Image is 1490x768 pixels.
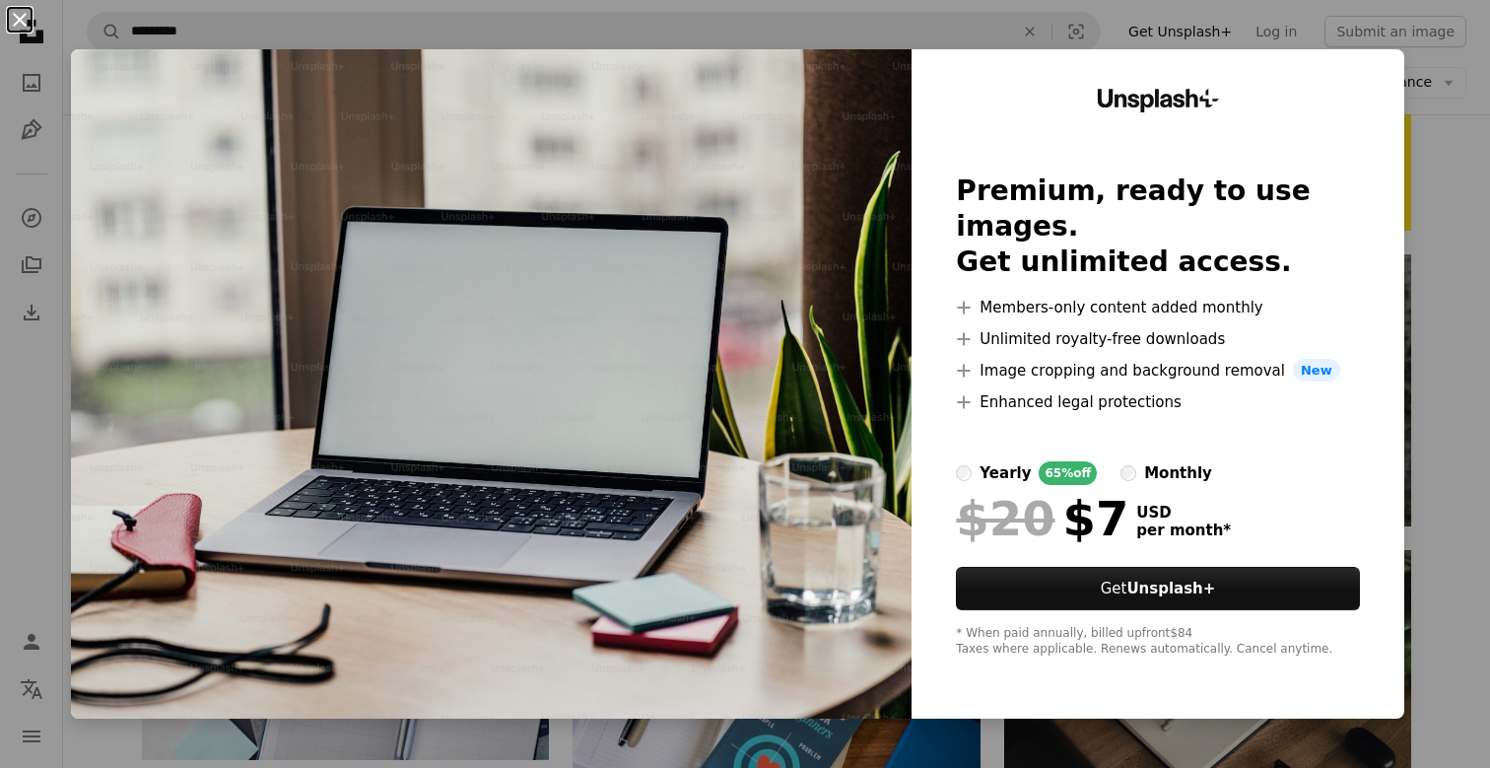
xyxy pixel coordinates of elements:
div: $7 [956,493,1128,544]
li: Image cropping and background removal [956,359,1359,383]
input: yearly65%off [956,465,972,481]
div: monthly [1144,461,1212,485]
span: $20 [956,493,1054,544]
h2: Premium, ready to use images. Get unlimited access. [956,174,1359,280]
button: GetUnsplash+ [956,567,1359,610]
input: monthly [1120,465,1136,481]
span: per month * [1136,522,1231,539]
div: * When paid annually, billed upfront $84 Taxes where applicable. Renews automatically. Cancel any... [956,626,1359,658]
div: yearly [980,461,1031,485]
span: New [1293,359,1340,383]
span: USD [1136,504,1231,522]
div: 65% off [1039,461,1097,485]
li: Unlimited royalty-free downloads [956,327,1359,351]
li: Members-only content added monthly [956,296,1359,319]
li: Enhanced legal protections [956,390,1359,414]
strong: Unsplash+ [1126,580,1215,597]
